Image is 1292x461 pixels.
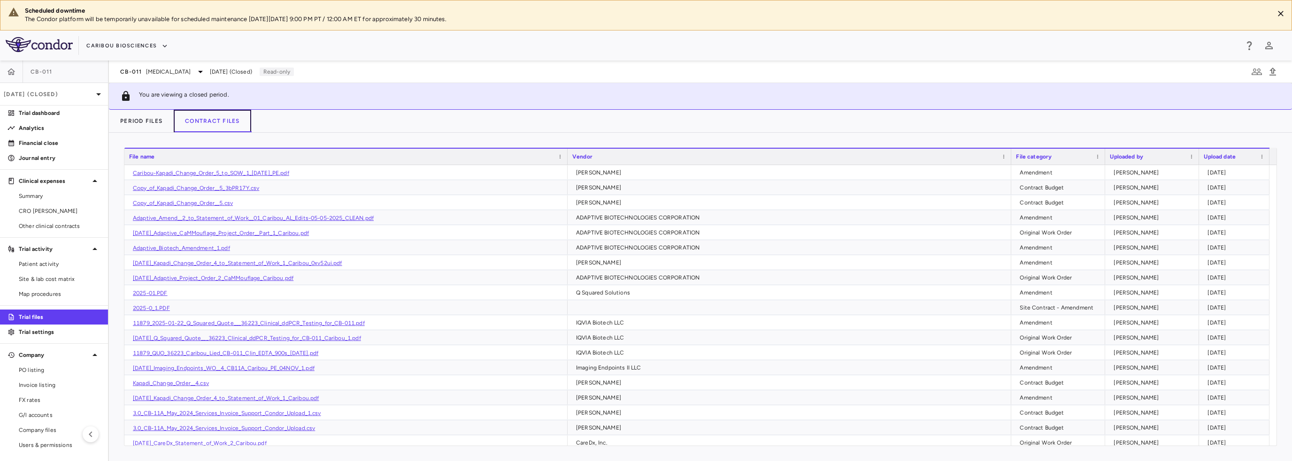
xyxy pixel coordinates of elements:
[146,68,191,76] span: [MEDICAL_DATA]
[19,290,100,298] span: Map procedures
[1207,300,1265,315] div: [DATE]
[1020,165,1100,180] div: Amendment
[576,270,1007,285] div: ADAPTIVE BIOTECHNOLOGIES CORPORATION
[139,91,229,102] p: You are viewing a closed period.
[572,153,592,160] span: Vendor
[19,351,89,359] p: Company
[576,315,1007,330] div: IQVIA Biotech LLC
[31,68,53,76] span: CB-011
[1114,270,1194,285] div: [PERSON_NAME]
[576,285,1007,300] div: Q Squared Solutions
[133,260,342,266] a: [DATE]_Kapadi_Change_Order_4_to_Statement_of_Work_1_Caribou_0xv52ui.pdf
[1207,255,1265,270] div: [DATE]
[576,405,1007,420] div: [PERSON_NAME]
[1114,255,1194,270] div: [PERSON_NAME]
[1020,330,1100,345] div: Original Work Order
[576,210,1007,225] div: ADAPTIVE BIOTECHNOLOGIES CORPORATION
[86,38,168,53] button: Caribou Biosciences
[133,335,361,341] a: [DATE]_Q_Squared_Quote___36223_Clinical_ddPCR_Testing_for_CB-011_Caribou_1.pdf
[1114,375,1194,390] div: [PERSON_NAME]
[19,192,100,200] span: Summary
[1114,330,1194,345] div: [PERSON_NAME]
[133,380,209,386] a: Kapadi_Change_Order__4.csv
[1207,225,1265,240] div: [DATE]
[1020,255,1100,270] div: Amendment
[1207,345,1265,360] div: [DATE]
[133,350,318,356] a: 11879_QUO_36223_Caribou_Lied_CB-011_Clin_EDTA_900s_[DATE].pdf
[19,313,100,321] p: Trial files
[19,275,100,283] span: Site & lab cost matrix
[19,207,100,215] span: CRO [PERSON_NAME]
[576,360,1007,375] div: Imaging Endpoints II LLC
[576,420,1007,435] div: [PERSON_NAME]
[576,330,1007,345] div: IQVIA Biotech LLC
[576,375,1007,390] div: [PERSON_NAME]
[133,275,293,281] a: [DATE]_Adaptive_Project_Order_2_CaMMouflage_Caribou.pdf
[1020,345,1100,360] div: Original Work Order
[19,154,100,162] p: Journal entry
[19,177,89,185] p: Clinical expenses
[1020,180,1100,195] div: Contract Budget
[576,165,1007,180] div: [PERSON_NAME]
[1020,375,1100,390] div: Contract Budget
[576,390,1007,405] div: [PERSON_NAME]
[1207,330,1265,345] div: [DATE]
[1020,210,1100,225] div: Amendment
[1114,435,1194,450] div: [PERSON_NAME]
[133,245,230,251] a: Adaptive_Biotech_Amendment_1.pdf
[1207,405,1265,420] div: [DATE]
[19,260,100,268] span: Patient activity
[1207,165,1265,180] div: [DATE]
[1016,153,1052,160] span: File category
[133,395,319,401] a: [DATE]_Kapadi_Change_Order_4_to_Statement_of_Work_1_Caribou.pdf
[1114,300,1194,315] div: [PERSON_NAME]
[1207,315,1265,330] div: [DATE]
[1207,240,1265,255] div: [DATE]
[1207,285,1265,300] div: [DATE]
[19,124,100,132] p: Analytics
[133,410,321,416] a: 3.0_CB-11A_May_2024_Services_Invoice_Support_Condor_Upload_1.csv
[1207,210,1265,225] div: [DATE]
[1207,435,1265,450] div: [DATE]
[133,200,233,206] a: Copy_of_Kapadi_Change_Order__5.csv
[260,68,294,76] p: Read-only
[19,381,100,389] span: Invoice listing
[133,170,289,176] a: Caribou-Kapadi_Change_Order_5_to_SOW_1_[DATE]_PE.pdf
[133,230,309,236] a: [DATE]_Adaptive_CaMMouflage_Project_Order__Part_1_Caribou.pdf
[1020,405,1100,420] div: Contract Budget
[576,435,1007,450] div: CareDx, Inc.
[133,305,170,311] a: 2025-0_1.PDF
[576,195,1007,210] div: [PERSON_NAME]
[1020,420,1100,435] div: Contract Budget
[1114,345,1194,360] div: [PERSON_NAME]
[4,90,93,98] p: [DATE] (Closed)
[210,68,252,76] span: [DATE] (Closed)
[25,7,1266,15] div: Scheduled downtime
[1114,225,1194,240] div: [PERSON_NAME]
[1114,180,1194,195] div: [PERSON_NAME]
[19,222,100,230] span: Other clinical contracts
[1114,315,1194,330] div: [PERSON_NAME]
[1020,195,1100,210] div: Contract Budget
[1020,315,1100,330] div: Amendment
[1114,405,1194,420] div: [PERSON_NAME]
[576,180,1007,195] div: [PERSON_NAME]
[576,255,1007,270] div: [PERSON_NAME]
[1114,285,1194,300] div: [PERSON_NAME]
[1207,360,1265,375] div: [DATE]
[1110,153,1143,160] span: Uploaded by
[1114,390,1194,405] div: [PERSON_NAME]
[19,411,100,419] span: G/l accounts
[6,37,73,52] img: logo-full-SnFGN8VE.png
[1114,165,1194,180] div: [PERSON_NAME]
[19,245,89,253] p: Trial activity
[576,345,1007,360] div: IQVIA Biotech LLC
[19,426,100,434] span: Company files
[133,320,365,326] a: 11879_2025-01-22_Q_Squared_Quote___36223_Clinical_ddPCR_Testing_for_CB-011.pdf
[19,109,100,117] p: Trial dashboard
[133,425,315,431] a: 3.0_CB-11A_May_2024_Services_Invoice_Support_Condor_Upload.csv
[19,366,100,374] span: PO listing
[1114,240,1194,255] div: [PERSON_NAME]
[133,365,315,371] a: [DATE]_Imaging_Endpoints_WO__4_CB11A_Caribou_PE_04NOV_1.pdf
[174,110,251,132] button: Contract Files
